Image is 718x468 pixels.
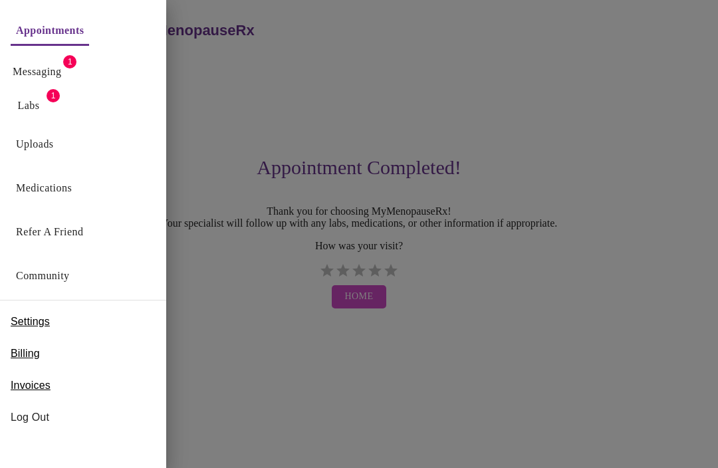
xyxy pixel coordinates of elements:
[7,92,50,119] button: Labs
[7,58,66,85] button: Messaging
[63,55,76,68] span: 1
[11,263,75,289] button: Community
[11,409,156,425] span: Log Out
[16,135,54,154] a: Uploads
[16,21,84,40] a: Appointments
[11,17,89,46] button: Appointments
[11,343,40,364] a: Billing
[16,267,70,285] a: Community
[11,219,89,245] button: Refer a Friend
[18,96,40,115] a: Labs
[11,314,50,330] span: Settings
[11,311,50,332] a: Settings
[11,131,59,158] button: Uploads
[11,175,77,201] button: Medications
[13,62,61,81] a: Messaging
[11,346,40,362] span: Billing
[11,375,51,396] a: Invoices
[16,223,84,241] a: Refer a Friend
[47,89,60,102] span: 1
[16,179,72,197] a: Medications
[11,378,51,394] span: Invoices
